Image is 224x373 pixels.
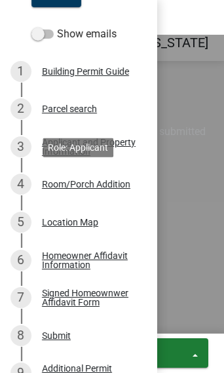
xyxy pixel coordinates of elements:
[10,98,31,119] div: 2
[42,67,129,76] div: Building Permit Guide
[10,325,31,346] div: 8
[10,136,31,157] div: 3
[42,180,130,189] div: Room/Porch Addition
[10,287,31,308] div: 7
[42,288,136,307] div: Signed Homeownwer Affidavit Form
[42,218,98,227] div: Location Map
[43,138,113,157] div: Role: Applicant
[42,104,97,113] div: Parcel search
[42,138,136,156] div: Applicant and Property Information
[42,251,136,269] div: Homeowner Affidavit Information
[10,212,31,233] div: 5
[127,344,190,359] i: exit
[117,338,208,368] button: exit
[10,174,31,195] div: 4
[10,250,31,271] div: 6
[42,331,71,340] div: Submit
[10,61,31,82] div: 1
[31,26,117,42] label: Show emails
